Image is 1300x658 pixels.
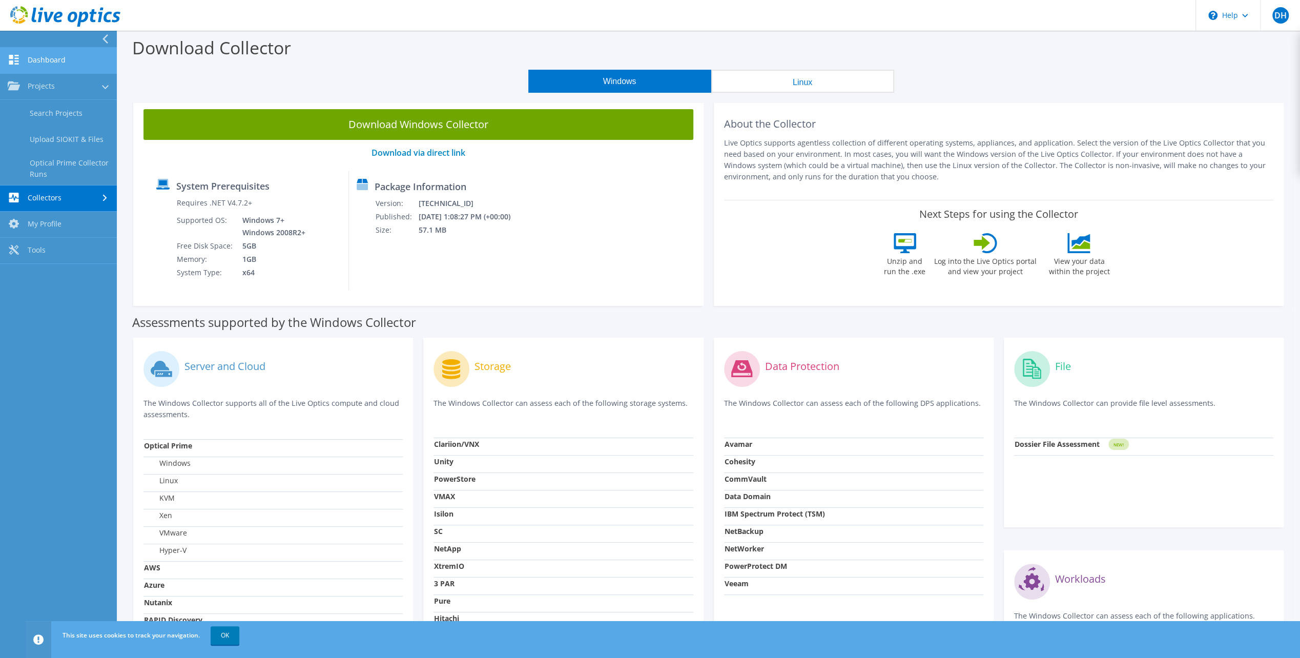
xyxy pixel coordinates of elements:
label: Xen [144,510,172,521]
strong: Unity [434,457,453,466]
td: Windows 7+ Windows 2008R2+ [235,214,307,239]
strong: IBM Spectrum Protect (TSM) [725,509,825,519]
td: 5GB [235,239,307,253]
strong: Isilon [434,509,453,519]
strong: Dossier File Assessment [1015,439,1100,449]
strong: VMAX [434,491,455,501]
tspan: NEW! [1113,442,1123,447]
strong: Clariion/VNX [434,439,479,449]
strong: Hitachi [434,613,459,623]
label: VMware [144,528,187,538]
p: Live Optics supports agentless collection of different operating systems, appliances, and applica... [724,137,1274,182]
label: Assessments supported by the Windows Collector [132,317,416,327]
strong: NetWorker [725,544,764,553]
strong: PowerProtect DM [725,561,787,571]
button: Linux [711,70,894,93]
label: Hyper-V [144,545,187,556]
label: Download Collector [132,36,291,59]
td: System Type: [176,266,235,279]
label: Unzip and run the .exe [881,253,928,277]
label: Workloads [1055,574,1106,584]
strong: SC [434,526,443,536]
strong: NetApp [434,544,461,553]
td: Version: [375,197,418,210]
span: DH [1272,7,1289,24]
strong: Optical Prime [144,441,192,450]
p: The Windows Collector can assess each of the following DPS applications. [724,398,983,419]
label: Data Protection [765,361,839,372]
label: System Prerequisites [176,181,270,191]
strong: RAPID Discovery [144,615,202,625]
strong: NetBackup [725,526,764,536]
label: Linux [144,476,178,486]
td: 1GB [235,253,307,266]
label: View your data within the project [1042,253,1116,277]
strong: Cohesity [725,457,755,466]
span: This site uses cookies to track your navigation. [63,631,200,640]
td: Free Disk Space: [176,239,235,253]
td: Size: [375,223,418,237]
label: Windows [144,458,191,468]
strong: Data Domain [725,491,771,501]
p: The Windows Collector can provide file level assessments. [1014,398,1273,419]
td: [DATE] 1:08:27 PM (+00:00) [418,210,524,223]
strong: XtremIO [434,561,464,571]
strong: Pure [434,596,450,606]
label: Requires .NET V4.7.2+ [177,198,252,208]
h2: About the Collector [724,118,1274,130]
strong: Veeam [725,579,749,588]
label: Server and Cloud [184,361,265,372]
strong: 3 PAR [434,579,455,588]
label: KVM [144,493,175,503]
label: Log into the Live Optics portal and view your project [934,253,1037,277]
strong: AWS [144,563,160,572]
td: 57.1 MB [418,223,524,237]
label: File [1055,361,1071,372]
label: Storage [474,361,511,372]
a: OK [211,626,239,645]
strong: Avamar [725,439,752,449]
td: Published: [375,210,418,223]
p: The Windows Collector supports all of the Live Optics compute and cloud assessments. [143,398,403,420]
a: Download Windows Collector [143,109,693,140]
p: The Windows Collector can assess each of the following applications. [1014,610,1273,631]
td: Memory: [176,253,235,266]
p: The Windows Collector can assess each of the following storage systems. [434,398,693,419]
button: Windows [528,70,711,93]
strong: CommVault [725,474,767,484]
label: Package Information [375,181,466,192]
a: Download via direct link [372,147,465,158]
label: Next Steps for using the Collector [919,208,1078,220]
td: Supported OS: [176,214,235,239]
td: x64 [235,266,307,279]
strong: PowerStore [434,474,476,484]
td: [TECHNICAL_ID] [418,197,524,210]
strong: Nutanix [144,598,172,607]
strong: Azure [144,580,164,590]
svg: \n [1208,11,1218,20]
